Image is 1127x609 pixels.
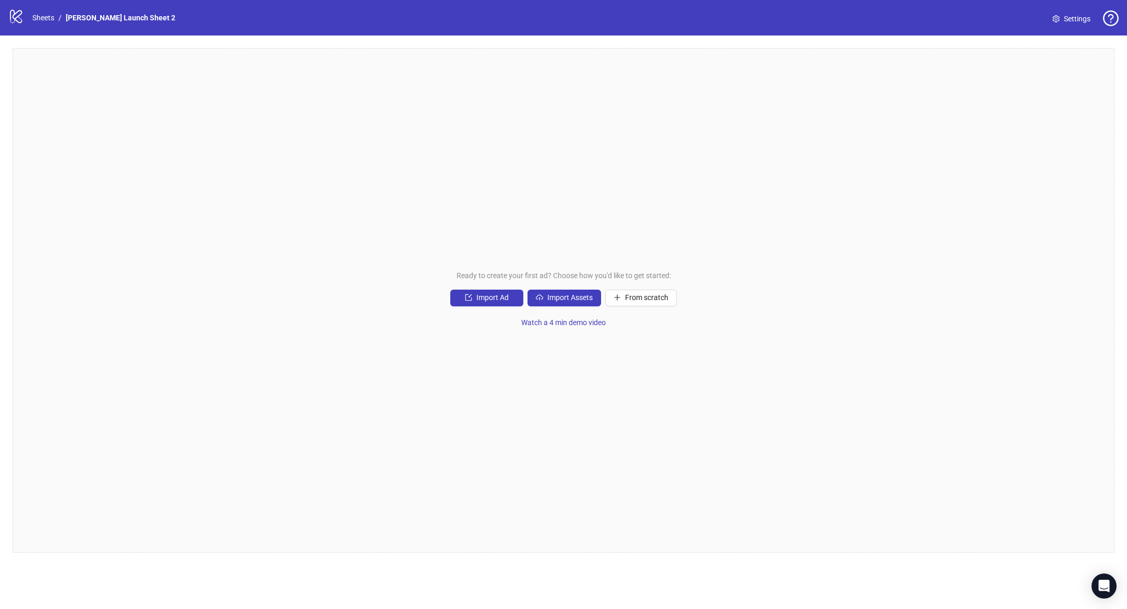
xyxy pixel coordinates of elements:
[30,12,56,23] a: Sheets
[476,293,509,302] span: Import Ad
[1064,13,1090,25] span: Settings
[536,294,543,301] span: cloud-upload
[1044,10,1099,27] a: Settings
[450,290,523,306] button: Import Ad
[58,12,62,23] li: /
[1103,10,1119,26] span: question-circle
[605,290,677,306] button: From scratch
[521,318,606,327] span: Watch a 4 min demo video
[527,290,601,306] button: Import Assets
[465,294,472,301] span: import
[457,270,671,281] span: Ready to create your first ad? Choose how you'd like to get started:
[625,293,668,302] span: From scratch
[1092,574,1117,599] div: Open Intercom Messenger
[614,294,621,301] span: plus
[547,293,593,302] span: Import Assets
[1052,15,1060,22] span: setting
[513,315,614,331] button: Watch a 4 min demo video
[64,12,177,23] a: [PERSON_NAME] Launch Sheet 2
